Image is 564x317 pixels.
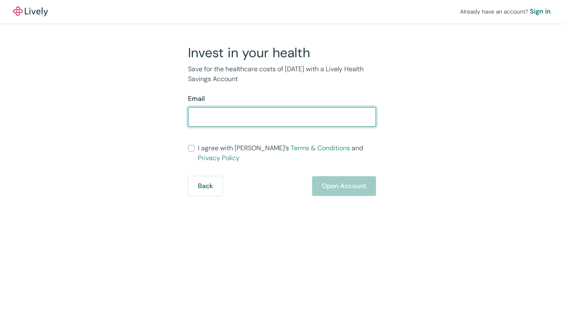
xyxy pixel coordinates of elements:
[291,144,350,152] a: Terms & Conditions
[198,143,376,163] span: I agree with [PERSON_NAME]’s and
[13,7,48,16] img: Lively
[188,64,376,84] p: Save for the healthcare costs of [DATE] with a Lively Health Savings Account
[198,154,240,162] a: Privacy Policy
[530,7,551,16] a: Sign in
[188,176,223,196] button: Back
[188,44,376,61] h2: Invest in your health
[188,94,205,104] label: Email
[460,7,551,16] div: Already have an account?
[13,7,48,16] a: LivelyLively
